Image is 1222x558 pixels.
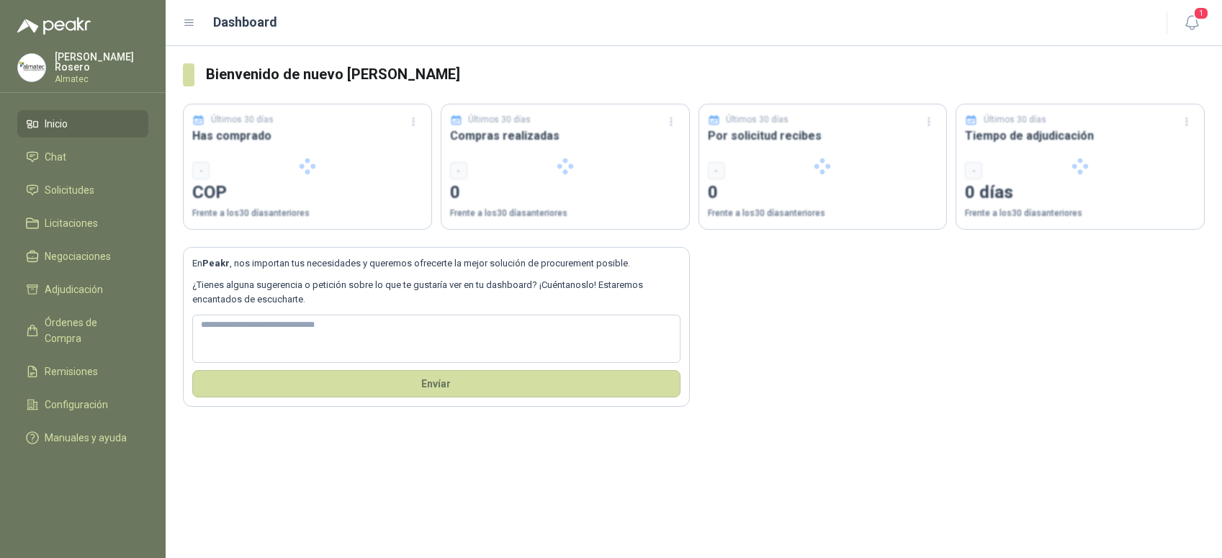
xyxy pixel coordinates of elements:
p: En , nos importan tus necesidades y queremos ofrecerte la mejor solución de procurement posible. [192,256,680,271]
span: Configuración [45,397,108,413]
a: Remisiones [17,358,148,385]
img: Company Logo [18,54,45,81]
span: 1 [1193,6,1209,20]
span: Licitaciones [45,215,98,231]
span: Negociaciones [45,248,111,264]
a: Solicitudes [17,176,148,204]
span: Adjudicación [45,282,103,297]
h3: Bienvenido de nuevo [PERSON_NAME] [206,63,1205,86]
a: Configuración [17,391,148,418]
a: Chat [17,143,148,171]
button: 1 [1179,10,1205,36]
p: [PERSON_NAME] Rosero [55,52,148,72]
h1: Dashboard [213,12,277,32]
img: Logo peakr [17,17,91,35]
p: ¿Tienes alguna sugerencia o petición sobre lo que te gustaría ver en tu dashboard? ¡Cuéntanoslo! ... [192,278,680,307]
a: Negociaciones [17,243,148,270]
button: Envíar [192,370,680,397]
b: Peakr [202,258,230,269]
span: Remisiones [45,364,98,379]
a: Manuales y ayuda [17,424,148,451]
p: Almatec [55,75,148,84]
a: Inicio [17,110,148,138]
span: Órdenes de Compra [45,315,135,346]
a: Órdenes de Compra [17,309,148,352]
a: Licitaciones [17,210,148,237]
a: Adjudicación [17,276,148,303]
span: Chat [45,149,66,165]
span: Inicio [45,116,68,132]
span: Manuales y ayuda [45,430,127,446]
span: Solicitudes [45,182,94,198]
